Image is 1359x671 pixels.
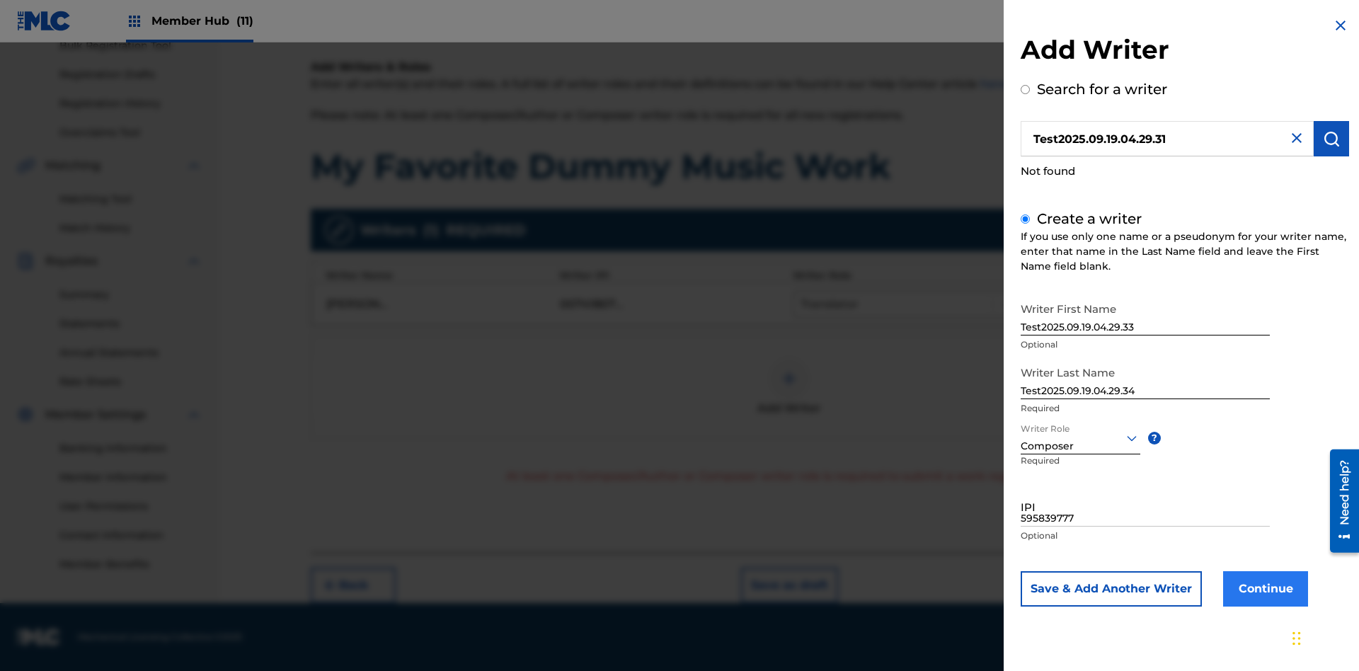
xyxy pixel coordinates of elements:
button: Continue [1223,571,1308,607]
iframe: Resource Center [1319,444,1359,560]
img: Top Rightsholders [126,13,143,30]
img: MLC Logo [17,11,71,31]
div: If you use only one name or a pseudonym for your writer name, enter that name in the Last Name fi... [1021,229,1349,274]
p: Required [1021,454,1076,486]
p: Optional [1021,338,1270,351]
span: (11) [236,14,253,28]
img: close [1288,130,1305,147]
label: Create a writer [1037,210,1142,227]
div: Drag [1292,617,1301,660]
h2: Add Writer [1021,34,1349,70]
label: Search for a writer [1037,81,1167,98]
img: Search Works [1323,130,1340,147]
p: Optional [1021,529,1270,542]
span: Member Hub [151,13,253,29]
button: Save & Add Another Writer [1021,571,1202,607]
iframe: Chat Widget [1288,603,1359,671]
div: Not found [1021,156,1349,187]
span: ? [1148,432,1161,445]
p: Required [1021,402,1270,415]
input: Search writer's name or IPI Number [1021,121,1314,156]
